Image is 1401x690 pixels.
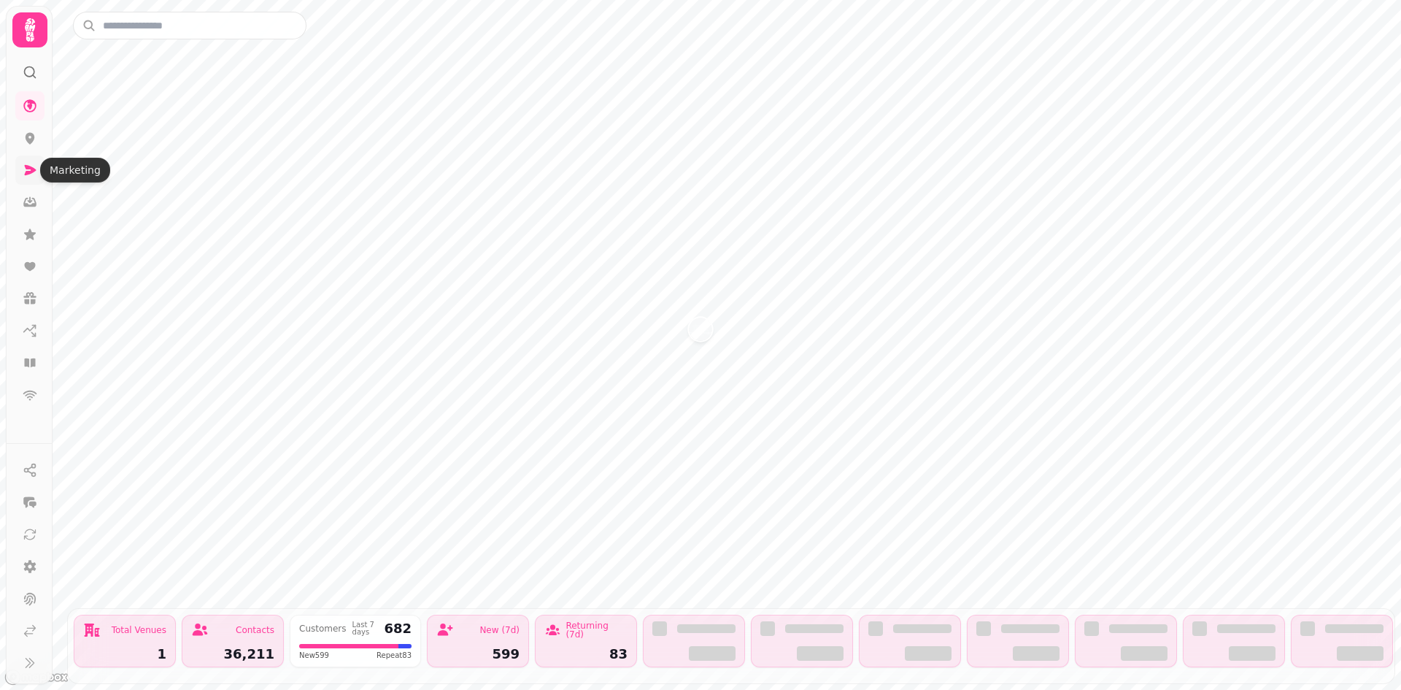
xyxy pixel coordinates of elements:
[479,626,520,635] div: New (7d)
[299,650,329,661] span: New 599
[384,622,412,635] div: 682
[83,648,166,661] div: 1
[689,318,712,341] button: Froyle Park venue
[299,624,347,633] div: Customers
[352,621,379,636] div: Last 7 days
[544,648,628,661] div: 83
[566,621,628,639] div: Returning (7d)
[4,669,69,686] a: Mapbox logo
[40,158,110,183] div: Marketing
[112,626,166,635] div: Total Venues
[191,648,274,661] div: 36,211
[377,650,412,661] span: Repeat 83
[236,626,274,635] div: Contacts
[689,318,712,345] div: Map marker
[436,648,520,661] div: 599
